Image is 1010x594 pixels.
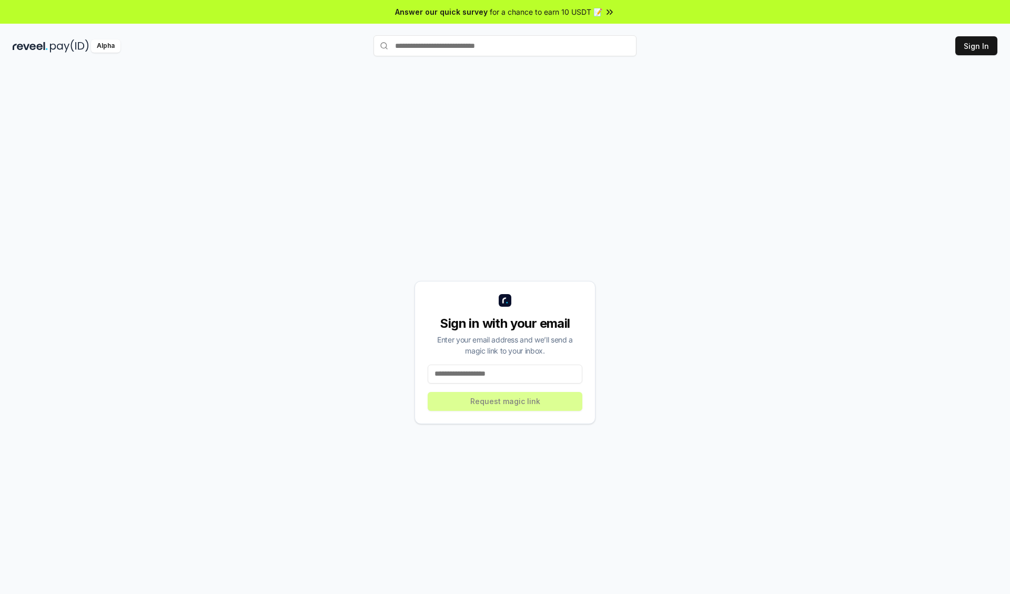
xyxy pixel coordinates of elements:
div: Enter your email address and we’ll send a magic link to your inbox. [428,334,582,356]
img: pay_id [50,39,89,53]
button: Sign In [955,36,997,55]
span: for a chance to earn 10 USDT 📝 [490,6,602,17]
div: Alpha [91,39,120,53]
img: logo_small [499,294,511,307]
div: Sign in with your email [428,315,582,332]
span: Answer our quick survey [395,6,488,17]
img: reveel_dark [13,39,48,53]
